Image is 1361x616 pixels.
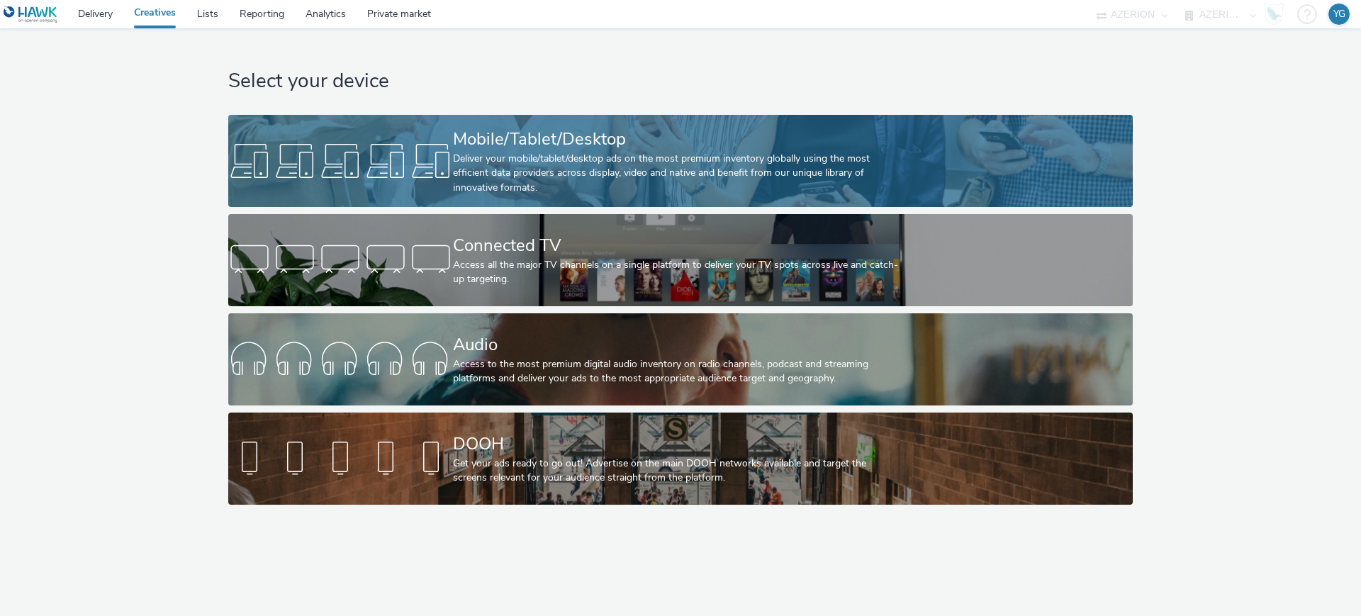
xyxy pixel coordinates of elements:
img: Hawk Academy [1263,3,1284,26]
div: Audio [453,332,902,357]
div: Get your ads ready to go out! Advertise on the main DOOH networks available and target the screen... [453,457,902,486]
div: Deliver your mobile/tablet/desktop ads on the most premium inventory globally using the most effi... [453,152,902,195]
div: Connected TV [453,233,902,258]
a: DOOHGet your ads ready to go out! Advertise on the main DOOH networks available and target the sc... [228,413,1132,505]
h1: Select your device [228,68,1132,95]
a: Connected TVAccess all the major TV channels on a single platform to deliver your TV spots across... [228,214,1132,306]
div: YG [1333,4,1345,25]
img: undefined Logo [4,6,58,23]
a: Hawk Academy [1263,3,1290,26]
div: Access to the most premium digital audio inventory on radio channels, podcast and streaming platf... [453,357,902,386]
div: Mobile/Tablet/Desktop [453,127,902,152]
a: Mobile/Tablet/DesktopDeliver your mobile/tablet/desktop ads on the most premium inventory globall... [228,115,1132,207]
div: Access all the major TV channels on a single platform to deliver your TV spots across live and ca... [453,258,902,287]
div: DOOH [453,432,902,457]
a: AudioAccess to the most premium digital audio inventory on radio channels, podcast and streaming ... [228,313,1132,405]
